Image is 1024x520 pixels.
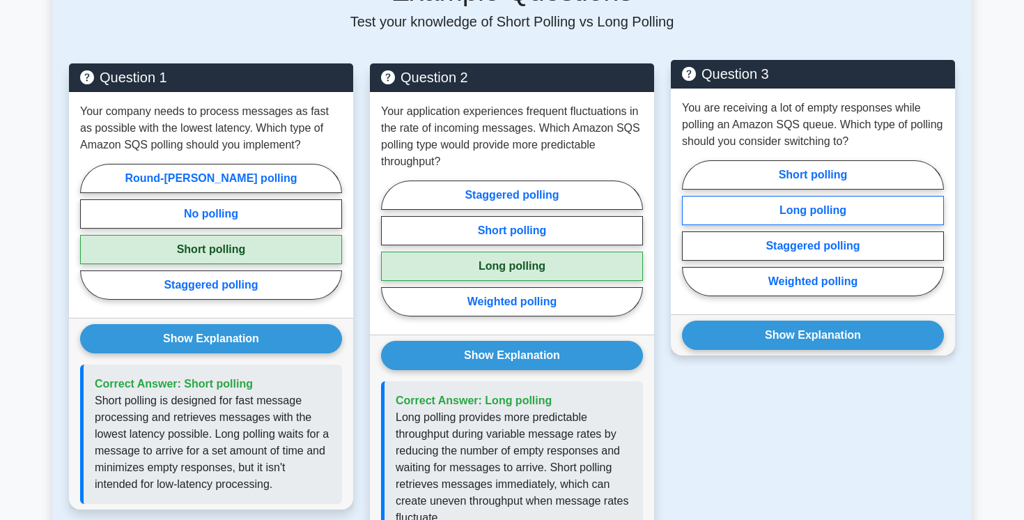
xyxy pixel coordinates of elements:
label: Long polling [682,196,944,225]
p: You are receiving a lot of empty responses while polling an Amazon SQS queue. Which type of polli... [682,100,944,150]
button: Show Explanation [80,324,342,353]
span: Correct Answer: Short polling [95,378,253,390]
p: Your company needs to process messages as fast as possible with the lowest latency. Which type of... [80,103,342,153]
label: Staggered polling [381,181,643,210]
h5: Question 3 [682,66,944,82]
label: Long polling [381,252,643,281]
label: Weighted polling [682,267,944,296]
button: Show Explanation [682,321,944,350]
label: No polling [80,199,342,229]
p: Test your knowledge of Short Polling vs Long Polling [69,13,955,30]
button: Show Explanation [381,341,643,370]
label: Round-[PERSON_NAME] polling [80,164,342,193]
label: Weighted polling [381,287,643,316]
h5: Question 2 [381,69,643,86]
label: Short polling [682,160,944,190]
label: Staggered polling [682,231,944,261]
p: Your application experiences frequent fluctuations in the rate of incoming messages. Which Amazon... [381,103,643,170]
label: Short polling [381,216,643,245]
label: Staggered polling [80,270,342,300]
h5: Question 1 [80,69,342,86]
p: Short polling is designed for fast message processing and retrieves messages with the lowest late... [95,392,331,493]
label: Short polling [80,235,342,264]
span: Correct Answer: Long polling [396,395,552,406]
